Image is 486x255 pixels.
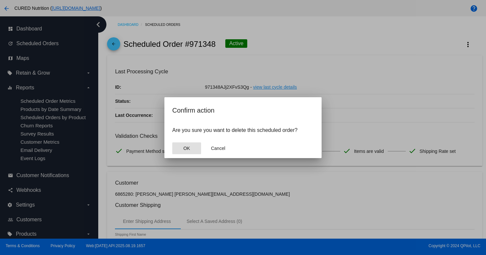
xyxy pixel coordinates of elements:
button: Close dialog [172,142,201,154]
span: OK [183,146,190,151]
p: Are you sure you want to delete this scheduled order? [172,127,314,133]
button: Close dialog [204,142,233,154]
span: Cancel [211,146,225,151]
h2: Confirm action [172,105,314,116]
